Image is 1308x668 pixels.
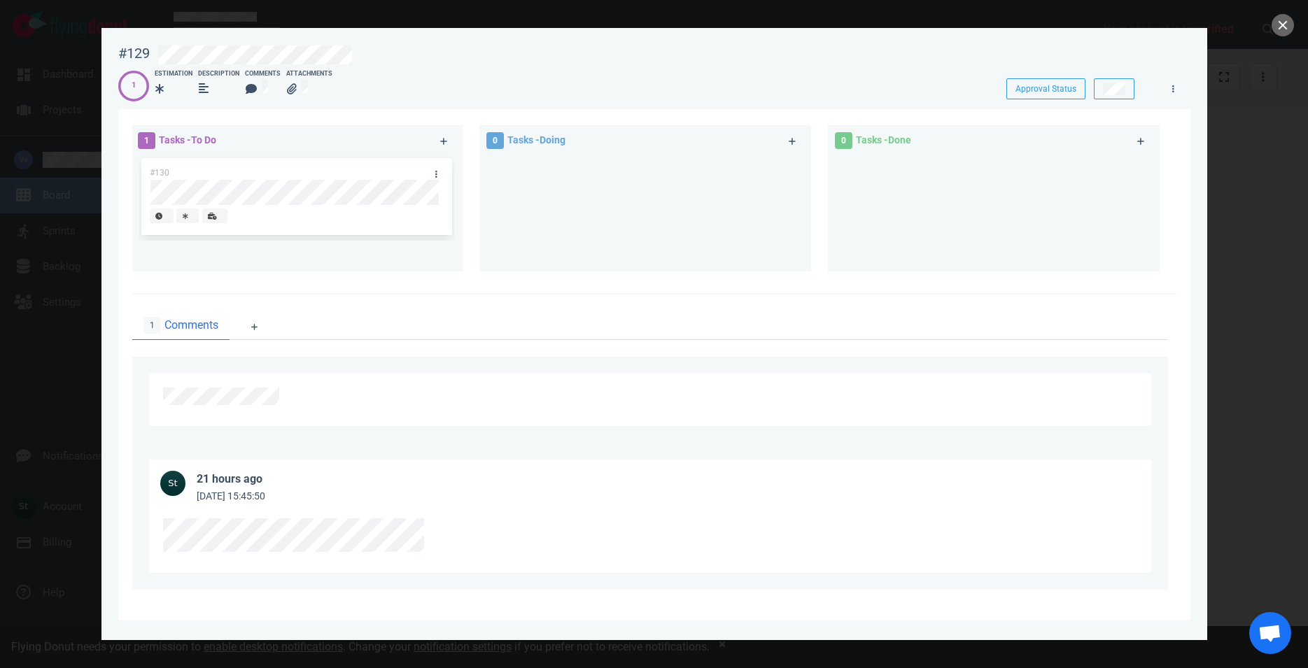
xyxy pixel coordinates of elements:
span: 0 [835,132,852,149]
div: 21 hours ago [197,471,262,488]
div: #129 [118,45,150,62]
div: Comments [245,69,281,79]
a: Open chat [1249,612,1291,654]
span: Comments [164,317,218,334]
span: 1 [143,317,161,334]
div: Estimation [155,69,192,79]
button: Approval Status [1006,78,1085,99]
button: close [1272,14,1294,36]
span: Tasks - Done [856,134,911,145]
img: 36 [160,471,185,496]
small: [DATE] 15:45:50 [197,490,265,502]
div: Description [198,69,239,79]
div: 1 [132,80,136,92]
span: Tasks - Doing [507,134,565,145]
span: #130 [150,168,169,178]
span: 1 [138,132,155,149]
span: 0 [486,132,504,149]
span: Tasks - To Do [159,134,216,145]
div: Attachments [286,69,332,79]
